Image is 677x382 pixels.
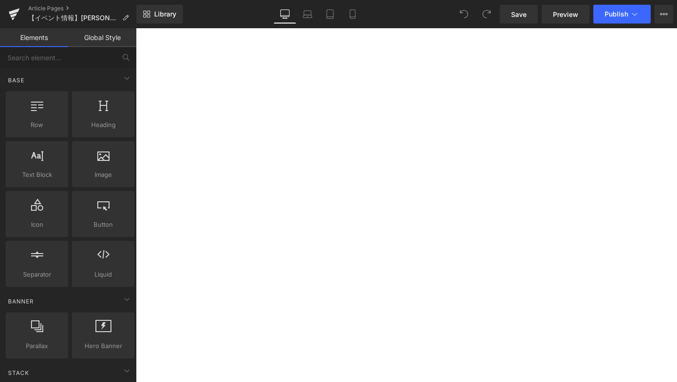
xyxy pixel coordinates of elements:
[654,5,673,24] button: More
[605,10,628,18] span: Publish
[75,220,132,230] span: Button
[154,10,176,18] span: Library
[28,14,118,22] span: 【イベント情報】[PERSON_NAME]に灯る光と熱に包まれる夜｜たがみバンブーブー×ABiLテントサウナ
[75,341,132,351] span: Hero Banner
[75,120,132,130] span: Heading
[8,120,65,130] span: Row
[455,5,473,24] button: Undo
[542,5,590,24] a: Preview
[7,76,25,85] span: Base
[68,28,136,47] a: Global Style
[75,170,132,180] span: Image
[593,5,651,24] button: Publish
[511,9,527,19] span: Save
[8,341,65,351] span: Parallax
[477,5,496,24] button: Redo
[7,297,35,306] span: Banner
[136,5,183,24] a: New Library
[8,220,65,230] span: Icon
[274,5,296,24] a: Desktop
[7,368,30,377] span: Stack
[341,5,364,24] a: Mobile
[28,5,136,12] a: Article Pages
[319,5,341,24] a: Tablet
[8,170,65,180] span: Text Block
[75,270,132,279] span: Liquid
[553,9,578,19] span: Preview
[8,270,65,279] span: Separator
[296,5,319,24] a: Laptop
